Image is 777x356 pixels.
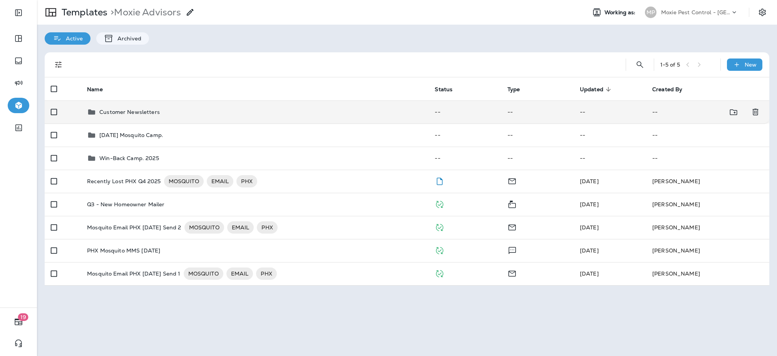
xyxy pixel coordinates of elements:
[99,155,159,161] p: Win-Back Camp. 2025
[8,314,29,329] button: 19
[661,9,730,15] p: Moxie Pest Control - [GEOGRAPHIC_DATA]
[99,132,163,138] p: [DATE] Mosquito Camp.
[507,246,517,253] span: Text
[501,100,574,124] td: --
[429,124,501,147] td: --
[580,224,599,231] span: Shannon Davis
[257,221,277,234] div: PHX
[726,104,742,120] button: Move to folder
[652,86,692,93] span: Created By
[574,124,646,147] td: --
[646,124,769,147] td: --
[507,269,517,276] span: Email
[164,177,204,185] span: MOSQUITO
[580,178,599,185] span: Danielle Russell
[18,313,28,321] span: 19
[580,270,599,277] span: Shannon Davis
[507,86,520,93] span: Type
[507,223,517,230] span: Email
[226,270,253,277] span: EMAIL
[184,224,224,231] span: MOSQUITO
[207,175,234,187] div: EMAIL
[87,247,160,254] p: PHX Mosquito MMS [DATE]
[184,267,223,280] div: MOSQUITO
[227,224,254,231] span: EMAIL
[87,86,113,93] span: Name
[580,201,599,208] span: Jason Munk
[660,62,680,68] div: 1 - 5 of 5
[59,7,107,18] p: Templates
[580,86,613,93] span: Updated
[507,86,530,93] span: Type
[605,9,637,16] span: Working as:
[435,269,444,276] span: Published
[574,147,646,170] td: --
[652,86,682,93] span: Created By
[580,86,603,93] span: Updated
[501,124,574,147] td: --
[574,100,646,124] td: --
[164,175,204,187] div: MOSQUITO
[429,100,501,124] td: --
[435,200,444,207] span: Published
[435,177,444,184] span: Draft
[256,267,276,280] div: PHX
[435,86,462,93] span: Status
[87,221,181,234] p: Mosquito Email PHX [DATE] Send 2
[87,201,165,207] p: Q3 - New Homeowner Mailer
[646,193,769,216] td: [PERSON_NAME]
[184,221,224,234] div: MOSQUITO
[507,177,517,184] span: Email
[51,57,66,72] button: Filters
[745,62,757,68] p: New
[646,239,769,262] td: [PERSON_NAME]
[8,5,29,20] button: Expand Sidebar
[114,35,141,42] p: Archived
[646,262,769,285] td: [PERSON_NAME]
[207,177,234,185] span: EMAIL
[435,86,452,93] span: Status
[226,267,253,280] div: EMAIL
[62,35,83,42] p: Active
[646,147,769,170] td: --
[645,7,656,18] div: MP
[435,223,444,230] span: Published
[646,100,733,124] td: --
[227,221,254,234] div: EMAIL
[646,170,769,193] td: [PERSON_NAME]
[236,175,257,187] div: PHX
[748,104,763,120] button: Delete
[755,5,769,19] button: Settings
[87,267,180,280] p: Mosquito Email PHX [DATE] Send 1
[256,270,276,277] span: PHX
[435,246,444,253] span: Published
[87,175,161,187] p: Recently Lost PHX Q4 2025
[632,57,648,72] button: Search Templates
[236,177,257,185] span: PHX
[507,200,517,207] span: Mailer
[429,147,501,170] td: --
[580,247,599,254] span: Shannon Davis
[501,147,574,170] td: --
[646,216,769,239] td: [PERSON_NAME]
[87,86,103,93] span: Name
[257,224,277,231] span: PHX
[99,109,160,115] p: Customer Newsletters
[107,7,181,18] p: Moxie Advisors
[184,270,223,277] span: MOSQUITO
